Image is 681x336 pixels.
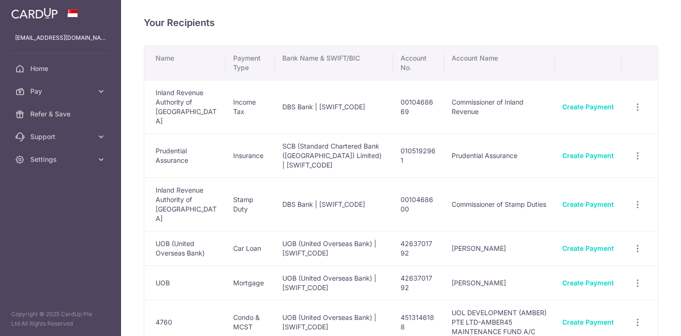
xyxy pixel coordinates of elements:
[444,46,555,80] th: Account Name
[30,109,93,119] span: Refer & Save
[275,46,393,80] th: Bank Name & SWIFT/BIC
[144,231,226,265] td: UOB (United Overseas Bank)
[393,80,444,133] td: 0010468669
[226,46,275,80] th: Payment Type
[144,46,226,80] th: Name
[562,318,614,326] a: Create Payment
[444,133,555,177] td: Prudential Assurance
[562,151,614,159] a: Create Payment
[562,103,614,111] a: Create Payment
[226,133,275,177] td: Insurance
[226,177,275,231] td: Stamp Duty
[562,279,614,287] a: Create Payment
[15,33,106,43] p: [EMAIL_ADDRESS][DOMAIN_NAME]
[393,265,444,300] td: 4263701792
[11,8,58,19] img: CardUp
[444,80,555,133] td: Commissioner of Inland Revenue
[275,231,393,265] td: UOB (United Overseas Bank) | [SWIFT_CODE]
[393,46,444,80] th: Account No.
[226,80,275,133] td: Income Tax
[275,265,393,300] td: UOB (United Overseas Bank) | [SWIFT_CODE]
[275,133,393,177] td: SCB (Standard Chartered Bank ([GEOGRAPHIC_DATA]) Limited) | [SWIFT_CODE]
[30,132,93,141] span: Support
[30,87,93,96] span: Pay
[144,80,226,133] td: Inland Revenue Authority of [GEOGRAPHIC_DATA]
[444,231,555,265] td: [PERSON_NAME]
[275,80,393,133] td: DBS Bank | [SWIFT_CODE]
[226,231,275,265] td: Car Loan
[562,244,614,252] a: Create Payment
[144,265,226,300] td: UOB
[144,133,226,177] td: Prudential Assurance
[226,265,275,300] td: Mortgage
[393,177,444,231] td: 0010468600
[444,265,555,300] td: [PERSON_NAME]
[144,15,658,30] h4: Your Recipients
[444,177,555,231] td: Commissioner of Stamp Duties
[30,155,93,164] span: Settings
[393,133,444,177] td: 0105192961
[30,64,93,73] span: Home
[275,177,393,231] td: DBS Bank | [SWIFT_CODE]
[144,177,226,231] td: Inland Revenue Authority of [GEOGRAPHIC_DATA]
[562,200,614,208] a: Create Payment
[393,231,444,265] td: 4263701792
